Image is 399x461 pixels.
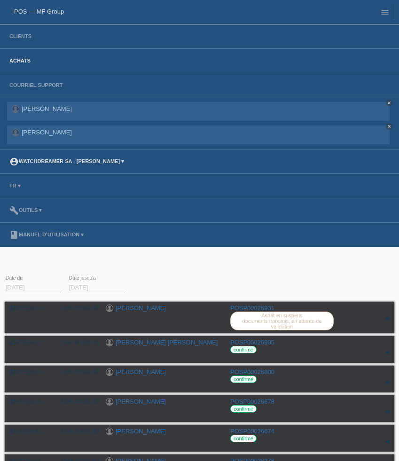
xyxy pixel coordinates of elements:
[230,428,274,435] a: POSP00026674
[29,429,40,434] span: 09:41
[380,375,394,390] div: étendre/coller
[230,435,257,442] label: confirmé
[9,428,47,435] div: [DATE]
[54,339,99,346] div: CHF 9'100.00
[230,305,274,312] a: POSP00026931
[5,158,129,164] a: account_circleWatchdreamer SA - [PERSON_NAME] ▾
[54,305,99,312] div: CHF 2'000.00
[29,370,40,375] span: 15:03
[230,312,334,330] label: Achat en suspens documents transmis, en attente de validation
[5,207,47,213] a: buildOutils ▾
[29,306,40,311] span: 09:16
[29,399,40,405] span: 10:18
[9,339,47,346] div: [DATE]
[9,206,19,215] i: build
[22,105,72,112] a: [PERSON_NAME]
[116,305,166,312] a: [PERSON_NAME]
[230,346,257,353] label: confirmé
[386,100,392,106] a: close
[230,339,274,346] a: POSP00026905
[29,340,40,345] span: 14:52
[380,405,394,419] div: étendre/coller
[5,58,35,63] a: Achats
[5,33,36,39] a: Clients
[22,129,72,136] a: [PERSON_NAME]
[9,157,19,166] i: account_circle
[54,398,99,405] div: CHF 5'400.00
[116,398,166,405] a: [PERSON_NAME]
[380,312,394,326] div: étendre/coller
[5,82,67,88] a: Courriel Support
[116,428,166,435] a: [PERSON_NAME]
[380,435,394,449] div: étendre/coller
[14,8,64,15] a: POS — MF Group
[9,230,19,240] i: book
[387,124,391,129] i: close
[54,368,99,375] div: CHF 5'500.00
[230,375,257,383] label: confirmé
[54,428,99,435] div: CHF 9'450.00
[116,368,166,375] a: [PERSON_NAME]
[230,405,257,413] label: confirmé
[230,368,274,375] a: POSP00026800
[380,346,394,360] div: étendre/coller
[9,305,47,312] div: [DATE]
[387,101,391,105] i: close
[386,123,392,130] a: close
[5,183,25,188] a: FR ▾
[9,398,47,405] div: [DATE]
[9,368,47,375] div: [DATE]
[116,339,218,346] a: [PERSON_NAME] [PERSON_NAME]
[5,232,88,237] a: bookManuel d’utilisation ▾
[380,8,390,17] i: menu
[376,9,394,15] a: menu
[230,398,274,405] a: POSP00026678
